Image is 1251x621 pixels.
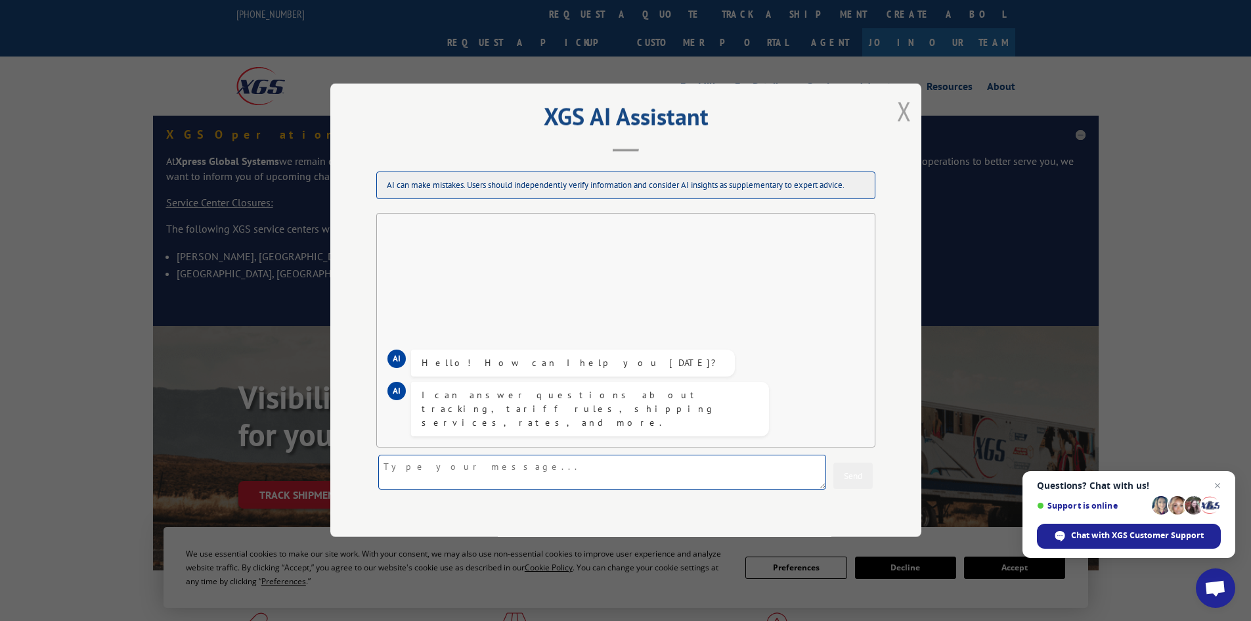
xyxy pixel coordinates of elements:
span: Questions? Chat with us! [1037,480,1221,491]
div: Hello! How can I help you [DATE]? [422,357,724,371]
div: AI [387,350,406,369]
h2: XGS AI Assistant [363,107,889,132]
button: Close modal [897,93,911,128]
div: AI [387,382,406,401]
a: Open chat [1196,568,1235,608]
span: Chat with XGS Customer Support [1071,530,1204,541]
button: Send [833,463,873,490]
span: Support is online [1037,501,1147,511]
span: Chat with XGS Customer Support [1037,524,1221,549]
div: AI can make mistakes. Users should independently verify information and consider AI insights as s... [376,172,875,200]
div: I can answer questions about tracking, tariff rules, shipping services, rates, and more. [422,389,758,430]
